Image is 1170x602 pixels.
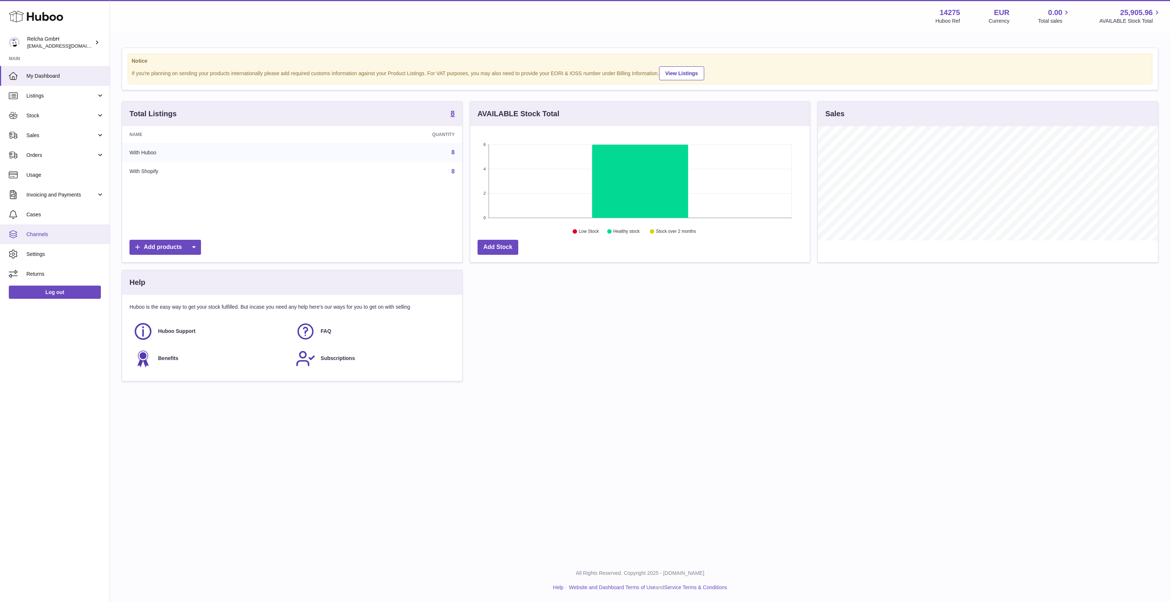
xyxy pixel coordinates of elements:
span: Cases [26,211,104,218]
img: internalAdmin-14275@internal.huboo.com [9,37,20,48]
span: 25,905.96 [1120,8,1153,18]
h3: Sales [825,109,844,119]
h3: AVAILABLE Stock Total [478,109,559,119]
a: FAQ [296,322,451,341]
div: Currency [989,18,1010,25]
strong: Notice [132,58,1148,65]
span: Returns [26,271,104,278]
span: Listings [26,92,96,99]
span: Orders [26,152,96,159]
a: Add products [129,240,201,255]
p: All Rights Reserved. Copyright 2025 - [DOMAIN_NAME] [116,570,1164,577]
span: Huboo Support [158,328,195,335]
a: Subscriptions [296,349,451,368]
div: If you're planning on sending your products internationally please add required customs informati... [132,65,1148,80]
span: Stock [26,112,96,119]
a: 8 [451,110,455,118]
h3: Total Listings [129,109,177,119]
a: Add Stock [478,240,518,255]
a: 8 [451,149,455,155]
strong: EUR [994,8,1009,18]
text: 4 [483,167,486,171]
a: Benefits [133,349,288,368]
li: and [566,584,727,591]
p: Huboo is the easy way to get your stock fulfilled. But incase you need any help here's our ways f... [129,304,455,311]
span: [EMAIL_ADDRESS][DOMAIN_NAME] [27,43,108,49]
strong: 14275 [940,8,960,18]
th: Quantity [306,126,462,143]
span: Channels [26,231,104,238]
text: 6 [483,142,486,147]
span: AVAILABLE Stock Total [1099,18,1161,25]
span: Settings [26,251,104,258]
td: With Shopify [122,162,306,181]
a: Log out [9,286,101,299]
span: Invoicing and Payments [26,191,96,198]
span: 0.00 [1048,8,1063,18]
text: 2 [483,191,486,196]
span: Subscriptions [321,355,355,362]
a: Help [553,584,564,590]
a: 25,905.96 AVAILABLE Stock Total [1099,8,1161,25]
span: Total sales [1038,18,1071,25]
span: Benefits [158,355,178,362]
th: Name [122,126,306,143]
span: My Dashboard [26,73,104,80]
span: FAQ [321,328,331,335]
a: 8 [451,168,455,175]
a: Service Terms & Conditions [664,584,727,590]
div: Huboo Ref [936,18,960,25]
span: Usage [26,172,104,179]
div: Relcha GmbH [27,36,93,49]
h3: Help [129,278,145,287]
a: View Listings [659,66,704,80]
text: Stock over 2 months [656,229,696,234]
span: Sales [26,132,96,139]
text: Healthy stock [613,229,640,234]
text: Low Stock [579,229,599,234]
text: 0 [483,216,486,220]
a: Huboo Support [133,322,288,341]
a: Website and Dashboard Terms of Use [569,584,655,590]
a: 0.00 Total sales [1038,8,1071,25]
td: With Huboo [122,143,306,162]
strong: 8 [451,110,455,117]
